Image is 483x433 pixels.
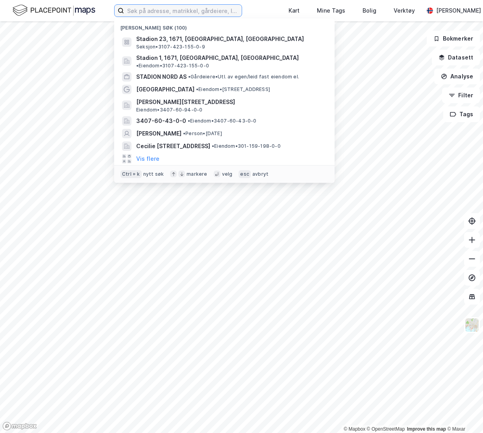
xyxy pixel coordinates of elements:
button: Tags [443,106,480,122]
a: Improve this map [407,426,446,432]
div: Bolig [363,6,376,15]
span: • [136,63,139,69]
div: avbryt [252,171,268,177]
span: Eiendom • 3407-60-94-0-0 [136,107,202,113]
span: Eiendom • [STREET_ADDRESS] [196,86,270,93]
div: esc [239,170,251,178]
span: [PERSON_NAME] [136,129,181,138]
div: Mine Tags [317,6,345,15]
button: Vis flere [136,154,159,164]
div: markere [187,171,207,177]
input: Søk på adresse, matrikkel, gårdeiere, leietakere eller personer [124,5,242,17]
div: Verktøy [394,6,415,15]
span: [GEOGRAPHIC_DATA] [136,85,194,94]
span: Stadion 23, 1671, [GEOGRAPHIC_DATA], [GEOGRAPHIC_DATA] [136,34,325,44]
button: Datasett [432,50,480,65]
div: [PERSON_NAME] [436,6,481,15]
div: nytt søk [143,171,164,177]
span: STADION NORD AS [136,72,187,82]
span: Eiendom • 301-159-198-0-0 [212,143,281,149]
img: logo.f888ab2527a4732fd821a326f86c7f29.svg [13,4,95,17]
button: Analyse [434,69,480,84]
div: Kart [289,6,300,15]
span: 3407-60-43-0-0 [136,116,186,126]
div: Ctrl + k [120,170,142,178]
div: [PERSON_NAME] søk (100) [114,19,335,33]
span: • [188,74,191,80]
span: Seksjon • 3107-423-155-0-9 [136,44,205,50]
a: OpenStreetMap [367,426,405,432]
span: Gårdeiere • Utl. av egen/leid fast eiendom el. [188,74,299,80]
button: Bokmerker [427,31,480,46]
button: Filter [442,87,480,103]
iframe: Chat Widget [444,395,483,433]
span: • [196,86,198,92]
span: • [212,143,214,149]
span: Eiendom • 3407-60-43-0-0 [188,118,257,124]
img: Z [464,318,479,333]
a: Mapbox [344,426,365,432]
span: Eiendom • 3107-423-155-0-0 [136,63,209,69]
span: Person • [DATE] [183,130,222,137]
span: • [183,130,185,136]
span: Stadion 1, 1671, [GEOGRAPHIC_DATA], [GEOGRAPHIC_DATA] [136,53,299,63]
span: • [188,118,190,124]
a: Mapbox homepage [2,422,37,431]
div: velg [222,171,233,177]
span: Cecilie [STREET_ADDRESS] [136,141,210,151]
span: [PERSON_NAME][STREET_ADDRESS] [136,97,325,107]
